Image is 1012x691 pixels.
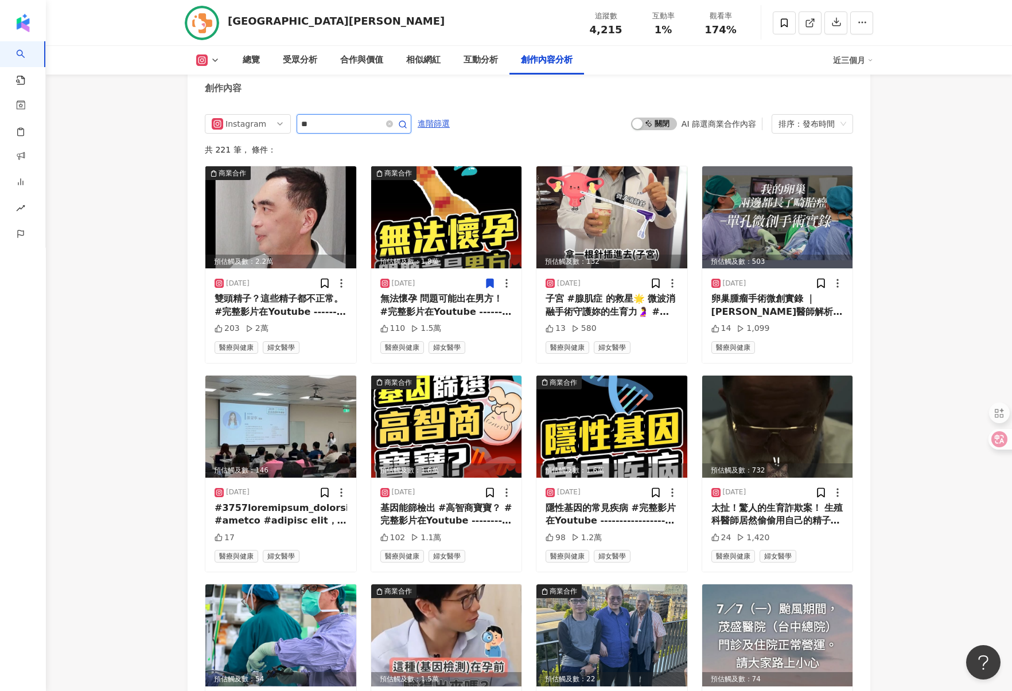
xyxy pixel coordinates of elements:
[225,115,263,133] div: Instagram
[371,584,522,686] div: post-image商業合作預估觸及數：1.5萬
[702,255,853,269] div: 預估觸及數：503
[536,672,687,686] div: 預估觸及數：22
[380,550,424,563] span: 醫療與健康
[557,487,581,497] div: [DATE]
[536,463,687,478] div: 預估觸及數：1.6萬
[219,167,246,179] div: 商業合作
[737,323,769,334] div: 1,099
[215,323,240,334] div: 203
[380,502,513,528] div: 基因能篩檢出 #高智商寶寶？ #完整影片在Youtube ------------------ 📣 蒼藍鴿使用的保健品牌「藥師健生活」: 📌 輸入優惠碼「bluepig」享全品項95折優惠! 📌...
[371,376,522,478] img: post-image
[536,376,687,478] img: post-image
[550,377,577,388] div: 商業合作
[246,323,268,334] div: 2萬
[833,51,873,69] div: 近三個月
[723,279,746,288] div: [DATE]
[340,53,383,67] div: 合作與價值
[711,323,731,334] div: 14
[205,376,356,478] img: post-image
[536,584,687,686] div: post-image商業合作預估觸及數：22
[215,532,235,544] div: 17
[737,532,769,544] div: 1,420
[380,323,406,334] div: 110
[263,341,299,354] span: 婦女醫學
[185,6,219,40] img: KOL Avatar
[536,166,687,268] div: post-image預估觸及數：132
[760,550,796,563] span: 婦女醫學
[205,584,356,686] img: post-image
[205,376,356,478] div: post-image預估觸及數：146
[205,463,356,478] div: 預估觸及數：146
[546,502,678,528] div: 隱性基因的常見疾病 #完整影片在Youtube ------------------ 📣 蒼藍鴿使用的保健品牌「藥師健生活」: 📌 輸入優惠碼「bluepig」享全品項95折優惠! 📌 購買傳送...
[411,532,441,544] div: 1.1萬
[699,10,742,22] div: 觀看率
[205,166,356,268] img: post-image
[711,502,844,528] div: 太扯！驚人的生育詐欺案！ 生殖科醫師居然偷偷用自己的精子讓超過90位女性懷孕！
[205,145,853,154] div: 共 221 筆 ， 條件：
[205,584,356,686] div: post-image預估觸及數：54
[536,584,687,686] img: post-image
[641,10,685,22] div: 互動率
[371,166,522,268] div: post-image商業合作預估觸及數：1.8萬
[702,376,853,478] div: post-image預估觸及數：732
[711,532,731,544] div: 24
[226,487,250,497] div: [DATE]
[584,10,628,22] div: 追蹤數
[215,292,347,318] div: 雙頭精子？這些精子都不正常。 #完整影片在Youtube ------------------ 📣 蒼藍鴿使用的保健品牌「藥師健生活」: 📌 輸入優惠碼「bluepig」享全品項95折優惠! 📌...
[682,119,756,128] div: AI 篩選商業合作內容
[205,82,242,95] div: 創作內容
[16,197,25,222] span: rise
[417,114,450,132] button: 進階篩選
[702,584,853,686] img: post-image
[429,341,465,354] span: 婦女醫學
[779,115,836,133] div: 排序：發布時間
[263,550,299,563] span: 婦女醫學
[205,166,356,268] div: post-image商業合作預估觸及數：2.2萬
[966,645,1001,680] iframe: Help Scout Beacon - Open
[243,53,260,67] div: 總覽
[546,292,678,318] div: 子宮 #腺肌症 的救星🌟 微波消融手術守護妳的生育力🤰 #茂盛醫院 #茂盛生殖 #婦產科 #不孕科 #婦科手術
[384,167,412,179] div: 商業合作
[380,341,424,354] span: 醫療與健康
[283,53,317,67] div: 受眾分析
[16,41,39,86] a: search
[711,341,755,354] span: 醫療與健康
[702,463,853,478] div: 預估觸及數：732
[371,255,522,269] div: 預估觸及數：1.8萬
[205,672,356,686] div: 預估觸及數：54
[571,323,597,334] div: 580
[536,166,687,268] img: post-image
[550,585,577,597] div: 商業合作
[392,279,415,288] div: [DATE]
[704,24,737,36] span: 174%
[590,24,622,36] span: 4,215
[429,550,465,563] span: 婦女醫學
[702,584,853,686] div: post-image預估觸及數：74
[384,377,412,388] div: 商業合作
[702,166,853,268] div: post-image預估觸及數：503
[464,53,498,67] div: 互動分析
[386,120,393,127] span: close-circle
[711,292,844,318] div: 卵巢腫瘤手術微創實錄 ｜[PERSON_NAME]醫師解析 恢復期一周跟半年的差別 傷口疤痕跟痛感掰掰 #從5公分大傷口_到幾乎看不到傷口的單孔微創手術 [PERSON_NAME]小姐分享：「我...
[655,24,672,36] span: 1%
[392,487,415,497] div: [DATE]
[557,279,581,288] div: [DATE]
[386,119,393,130] span: close-circle
[228,14,445,28] div: [GEOGRAPHIC_DATA][PERSON_NAME]
[546,532,566,544] div: 98
[371,584,522,686] img: post-image
[521,53,573,67] div: 創作內容分析
[371,166,522,268] img: post-image
[711,550,755,563] span: 醫療與健康
[380,532,406,544] div: 102
[205,255,356,269] div: 預估觸及數：2.2萬
[14,14,32,32] img: logo icon
[371,376,522,478] div: post-image商業合作預估觸及數：1.6萬
[536,255,687,269] div: 預估觸及數：132
[594,550,630,563] span: 婦女醫學
[371,463,522,478] div: 預估觸及數：1.6萬
[594,341,630,354] span: 婦女醫學
[215,341,258,354] span: 醫療與健康
[702,672,853,686] div: 預估觸及數：74
[406,53,441,67] div: 相似網紅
